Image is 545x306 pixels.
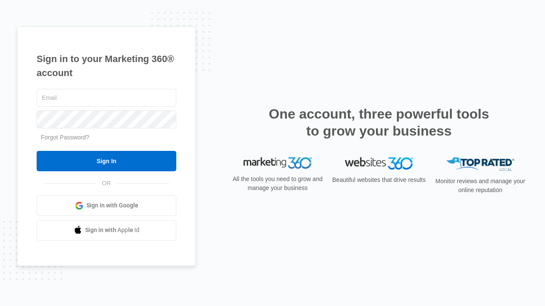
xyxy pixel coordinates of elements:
[85,226,140,235] span: Sign in with Apple Id
[37,151,176,171] input: Sign In
[331,176,427,184] p: Beautiful websites that drive results
[37,195,176,216] a: Sign in with Google
[37,89,176,107] input: Email
[345,157,413,170] img: Websites 360
[96,179,117,188] span: OR
[37,52,176,80] h1: Sign in to your Marketing 360® account
[37,220,176,241] a: Sign in with Apple Id
[433,177,528,195] p: Monitor reviews and manage your online reputation
[86,201,138,210] span: Sign in with Google
[41,134,89,141] a: Forgot Password?
[266,105,492,139] h2: One account, three powerful tools to grow your business
[244,157,312,169] img: Marketing 360
[230,175,325,193] p: All the tools you need to grow and manage your business
[446,157,514,171] img: Top Rated Local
